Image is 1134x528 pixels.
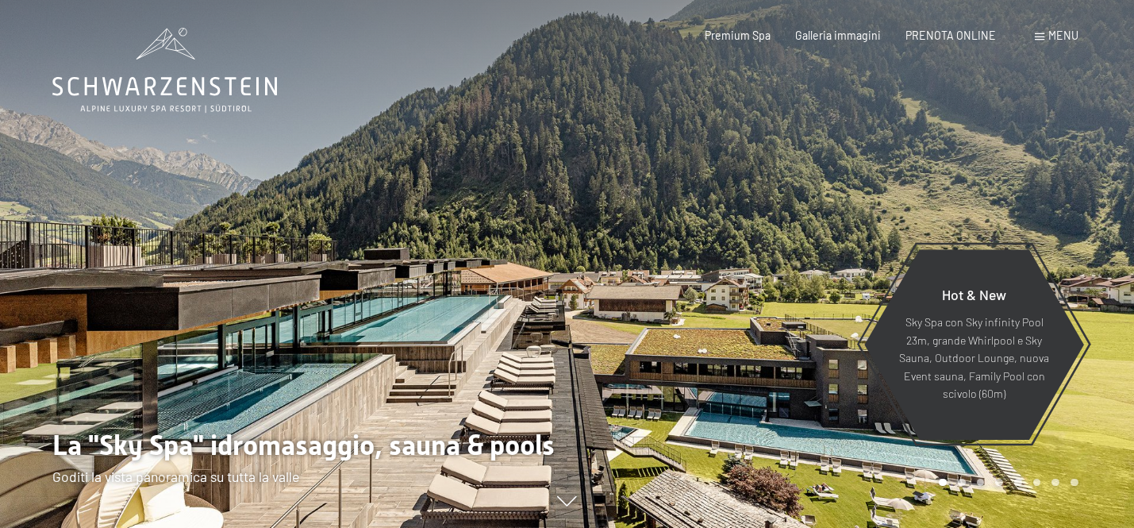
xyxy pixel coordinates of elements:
[863,249,1085,441] a: Hot & New Sky Spa con Sky infinity Pool 23m, grande Whirlpool e Sky Sauna, Outdoor Lounge, nuova ...
[1014,479,1022,487] div: Carousel Page 5
[905,29,996,42] a: PRENOTA ONLINE
[942,286,1006,303] span: Hot & New
[958,479,966,487] div: Carousel Page 2
[795,29,881,42] a: Galleria immagini
[1051,479,1059,487] div: Carousel Page 7
[1071,479,1078,487] div: Carousel Page 8
[1048,29,1078,42] span: Menu
[933,479,1078,487] div: Carousel Pagination
[977,479,985,487] div: Carousel Page 3
[995,479,1003,487] div: Carousel Page 4
[939,479,947,487] div: Carousel Page 1 (Current Slide)
[898,314,1050,403] p: Sky Spa con Sky infinity Pool 23m, grande Whirlpool e Sky Sauna, Outdoor Lounge, nuova Event saun...
[705,29,771,42] a: Premium Spa
[1033,479,1041,487] div: Carousel Page 6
